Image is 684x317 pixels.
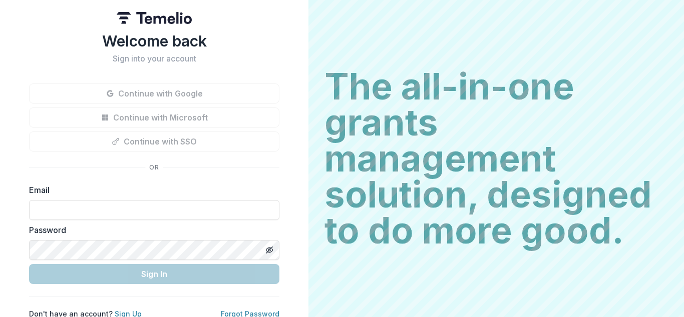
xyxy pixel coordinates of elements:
button: Continue with SSO [29,131,279,151]
button: Toggle password visibility [261,242,277,258]
label: Email [29,184,273,196]
h2: Sign into your account [29,54,279,63]
label: Password [29,224,273,236]
button: Continue with Microsoft [29,107,279,127]
img: Temelio [117,12,192,24]
h1: Welcome back [29,32,279,50]
button: Continue with Google [29,83,279,103]
button: Sign In [29,264,279,284]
